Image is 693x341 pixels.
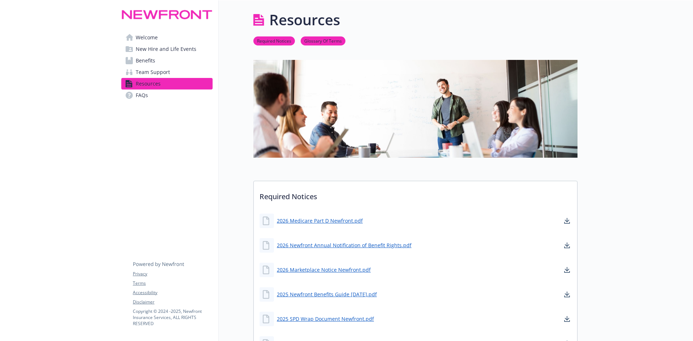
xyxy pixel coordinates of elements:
span: New Hire and Life Events [136,43,196,55]
a: 2025 SPD Wrap Document Newfront.pdf [277,315,374,323]
a: Accessibility [133,289,212,296]
a: Terms [133,280,212,287]
p: Required Notices [254,181,577,208]
span: FAQs [136,89,148,101]
a: download document [563,315,571,323]
a: Glossary Of Terms [301,37,345,44]
a: Welcome [121,32,213,43]
span: Team Support [136,66,170,78]
h1: Resources [269,9,340,31]
a: FAQs [121,89,213,101]
a: Required Notices [253,37,295,44]
a: download document [563,241,571,250]
a: Resources [121,78,213,89]
a: Benefits [121,55,213,66]
span: Benefits [136,55,155,66]
a: download document [563,266,571,274]
a: Team Support [121,66,213,78]
a: download document [563,217,571,225]
span: Resources [136,78,161,89]
a: 2025 Newfront Benefits Guide [DATE].pdf [277,290,377,298]
a: New Hire and Life Events [121,43,213,55]
img: resources page banner [253,60,577,157]
a: 2026 Newfront Annual Notification of Benefit Rights.pdf [277,241,411,249]
a: Disclaimer [133,299,212,305]
p: Copyright © 2024 - 2025 , Newfront Insurance Services, ALL RIGHTS RESERVED [133,308,212,327]
a: 2026 Marketplace Notice Newfront.pdf [277,266,371,274]
a: 2026 Medicare Part D Newfront.pdf [277,217,363,224]
a: download document [563,290,571,299]
span: Welcome [136,32,158,43]
a: Privacy [133,271,212,277]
